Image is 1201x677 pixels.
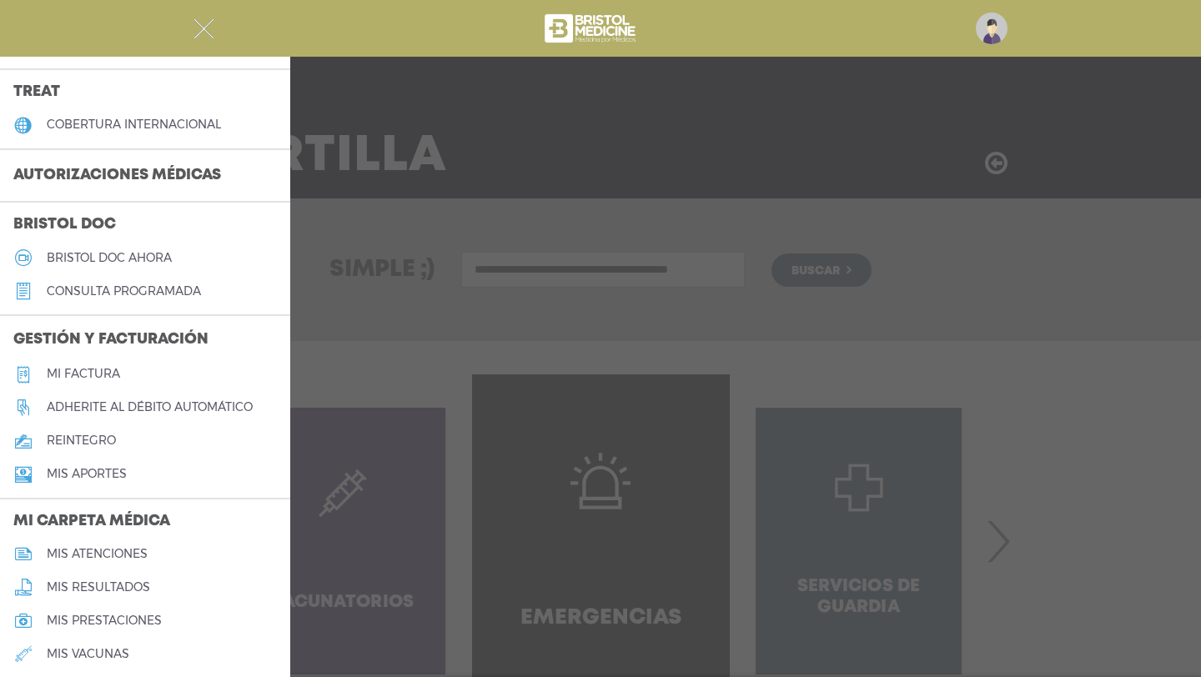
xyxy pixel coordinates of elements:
[976,13,1008,44] img: profile-placeholder.svg
[47,547,148,561] h5: mis atenciones
[47,434,116,448] h5: reintegro
[47,251,172,265] h5: Bristol doc ahora
[47,580,150,594] h5: mis resultados
[47,367,120,381] h5: Mi factura
[47,118,221,132] h5: cobertura internacional
[47,400,253,414] h5: Adherite al débito automático
[542,8,641,48] img: bristol-medicine-blanco.png
[193,18,214,39] img: Cober_menu-close-white.svg
[47,614,162,628] h5: mis prestaciones
[47,284,201,298] h5: consulta programada
[47,467,127,481] h5: Mis aportes
[47,647,129,661] h5: mis vacunas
